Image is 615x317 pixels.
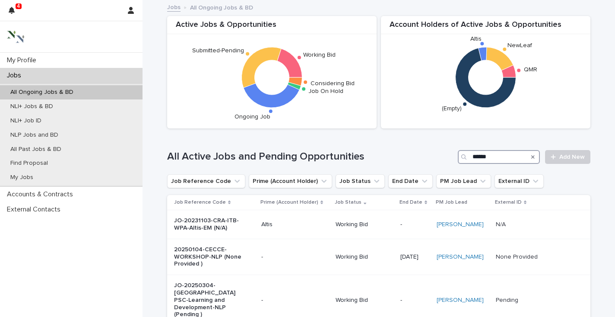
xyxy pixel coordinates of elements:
text: Ongoing Job [235,114,270,120]
p: 4 [17,3,20,9]
p: NLI+ Job ID [3,117,48,125]
div: 4 [9,5,20,21]
p: None Provided [496,252,539,261]
p: 20250104-CECCE-WORKSHOP-NLP (None Provided ) [174,246,246,268]
p: Prime (Account Holder) [260,198,318,207]
text: Altis [470,36,482,42]
p: Working Bid [336,253,393,261]
p: PM Job Lead [436,198,467,207]
p: - [400,221,430,228]
button: PM Job Lead [436,174,491,188]
p: Job Reference Code [174,198,226,207]
p: Pending [496,295,520,304]
img: 3bAFpBnQQY6ys9Fa9hsD [7,28,24,45]
p: All Ongoing Jobs & BD [3,89,80,96]
span: Add New [559,154,585,160]
p: Jobs [3,71,28,80]
button: Job Status [336,174,385,188]
tr: 20250104-CECCE-WORKSHOP-NLP (None Provided )-Working Bid[DATE][PERSON_NAME] None ProvidedNone Pro... [167,239,590,275]
p: End Date [399,198,422,207]
p: All Past Jobs & BD [3,146,68,153]
p: Working Bid [336,221,393,228]
button: Prime (Account Holder) [249,174,332,188]
p: NLP Jobs and BD [3,131,65,139]
input: Search [458,150,540,164]
p: NLI+ Jobs & BD [3,103,60,110]
p: [DATE] [400,253,430,261]
a: [PERSON_NAME] [437,221,484,228]
p: N/A [496,219,507,228]
text: NewLeaf [507,43,533,49]
p: My Profile [3,56,43,64]
p: Accounts & Contracts [3,190,80,199]
button: External ID [495,174,544,188]
a: Jobs [167,2,181,12]
a: Add New [545,150,590,164]
text: Considering Bid [311,80,355,86]
p: Job Status [335,198,361,207]
p: Find Proposal [3,160,55,167]
p: - [261,253,329,261]
a: [PERSON_NAME] [437,253,484,261]
h1: All Active Jobs and Pending Opportunities [167,150,454,163]
text: Submitted-Pending [192,48,244,54]
div: Account Holders of Active Jobs & Opportunities [381,20,590,35]
p: - [261,297,329,304]
p: JO-20231103-CRA-ITB-WPA-Altis-EM (N/A) [174,217,246,232]
text: QMR [524,67,537,73]
p: All Ongoing Jobs & BD [190,2,253,12]
p: External Contacts [3,205,67,214]
p: Altis [261,221,329,228]
p: - [400,297,430,304]
p: Working Bid [336,297,393,304]
div: Active Jobs & Opportunities [167,20,377,35]
tr: JO-20231103-CRA-ITB-WPA-Altis-EM (N/A)AltisWorking Bid-[PERSON_NAME] N/AN/A [167,210,590,239]
text: Job On Hold [308,88,343,94]
button: Job Reference Code [167,174,245,188]
text: (Empty) [442,106,462,112]
button: End Date [388,174,433,188]
a: [PERSON_NAME] [437,297,484,304]
text: Working Bid [303,52,336,58]
p: External ID [495,198,522,207]
p: My Jobs [3,174,40,181]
